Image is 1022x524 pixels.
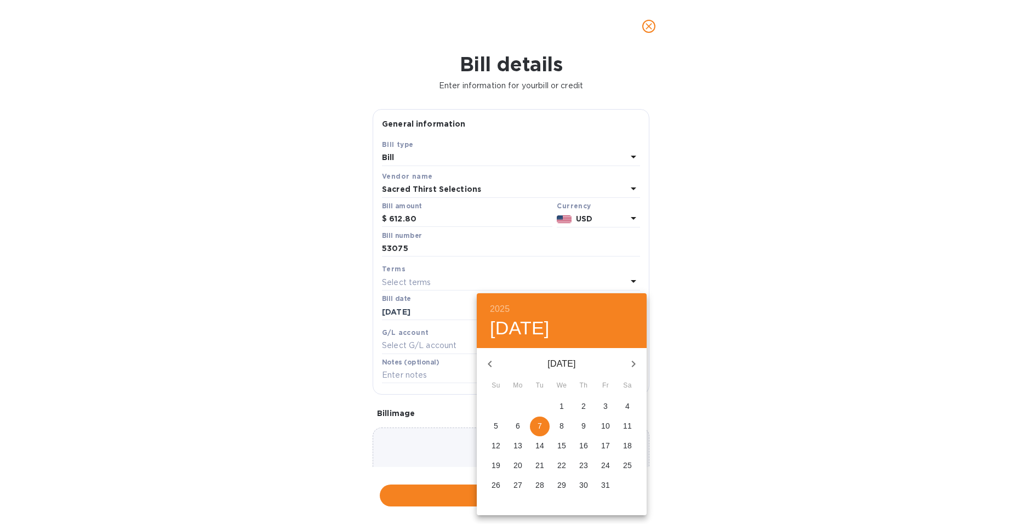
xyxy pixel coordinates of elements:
button: 21 [530,456,550,476]
p: 3 [603,401,608,412]
p: 15 [557,440,566,451]
p: 16 [579,440,588,451]
p: 7 [538,420,542,431]
p: 20 [513,460,522,471]
button: 3 [596,397,615,417]
button: 25 [618,456,637,476]
button: 8 [552,417,572,436]
button: [DATE] [490,317,550,340]
p: 30 [579,480,588,491]
button: 31 [596,476,615,495]
button: 29 [552,476,572,495]
p: 8 [559,420,564,431]
button: 20 [508,456,528,476]
span: Su [486,380,506,391]
button: 16 [574,436,593,456]
p: 2 [581,401,586,412]
span: Fr [596,380,615,391]
p: 6 [516,420,520,431]
button: 10 [596,417,615,436]
button: 28 [530,476,550,495]
button: 30 [574,476,593,495]
span: Mo [508,380,528,391]
p: 29 [557,480,566,491]
button: 5 [486,417,506,436]
span: We [552,380,572,391]
p: 31 [601,480,610,491]
button: 18 [618,436,637,456]
p: 5 [494,420,498,431]
button: 13 [508,436,528,456]
button: 9 [574,417,593,436]
p: 25 [623,460,632,471]
button: 7 [530,417,550,436]
button: 27 [508,476,528,495]
p: 10 [601,420,610,431]
button: 14 [530,436,550,456]
p: 14 [535,440,544,451]
button: 17 [596,436,615,456]
button: 26 [486,476,506,495]
button: 1 [552,397,572,417]
button: 2025 [490,301,510,317]
p: 26 [492,480,500,491]
button: 15 [552,436,572,456]
button: 19 [486,456,506,476]
button: 11 [618,417,637,436]
button: 4 [618,397,637,417]
p: 4 [625,401,630,412]
span: Sa [618,380,637,391]
button: 2 [574,397,593,417]
button: 23 [574,456,593,476]
span: Tu [530,380,550,391]
p: 21 [535,460,544,471]
button: 6 [508,417,528,436]
button: 24 [596,456,615,476]
p: 24 [601,460,610,471]
button: 22 [552,456,572,476]
p: 12 [492,440,500,451]
p: 18 [623,440,632,451]
p: 23 [579,460,588,471]
p: 9 [581,420,586,431]
p: 27 [513,480,522,491]
p: 28 [535,480,544,491]
p: 17 [601,440,610,451]
p: 22 [557,460,566,471]
p: 11 [623,420,632,431]
button: 12 [486,436,506,456]
p: 13 [513,440,522,451]
p: [DATE] [503,357,620,371]
p: 1 [559,401,564,412]
p: 19 [492,460,500,471]
span: Th [574,380,593,391]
